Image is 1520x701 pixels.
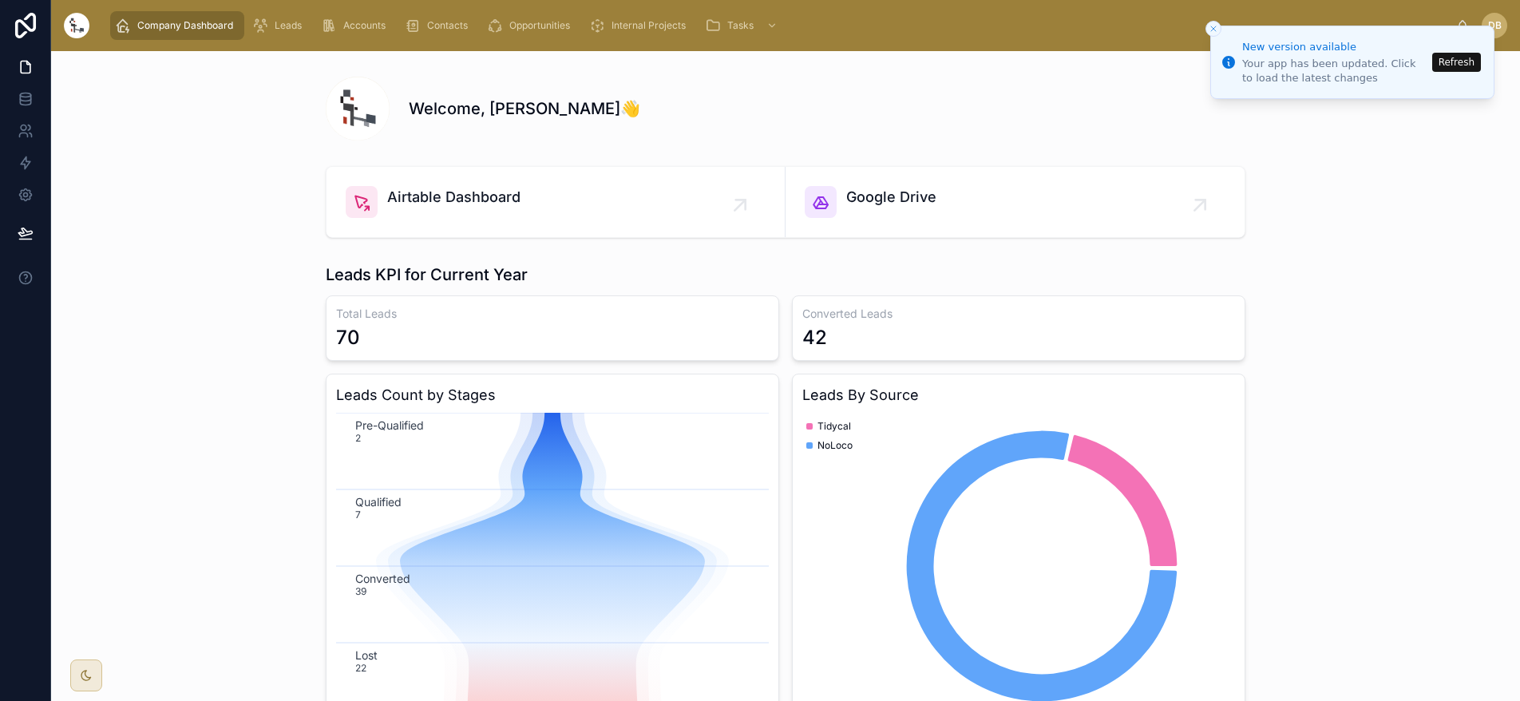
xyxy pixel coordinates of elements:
[786,167,1245,237] a: Google Drive
[817,439,853,452] span: NoLoco
[355,418,424,432] text: Pre-Qualified
[336,384,769,406] h3: Leads Count by Stages
[355,585,366,597] text: 39
[509,19,570,32] span: Opportunities
[137,19,233,32] span: Company Dashboard
[1205,21,1221,37] button: Close toast
[110,11,244,40] a: Company Dashboard
[1242,57,1427,85] div: Your app has been updated. Click to load the latest changes
[64,13,89,38] img: App logo
[727,19,754,32] span: Tasks
[336,325,360,350] div: 70
[355,572,410,585] text: Converted
[1488,19,1502,32] span: DB
[584,11,697,40] a: Internal Projects
[400,11,479,40] a: Contacts
[427,19,468,32] span: Contacts
[817,420,851,433] span: Tidycal
[387,186,521,208] span: Airtable Dashboard
[343,19,386,32] span: Accounts
[275,19,302,32] span: Leads
[1432,53,1481,72] button: Refresh
[482,11,581,40] a: Opportunities
[355,432,361,444] text: 2
[802,306,1235,322] h3: Converted Leads
[327,167,786,237] a: Airtable Dashboard
[336,306,769,322] h3: Total Leads
[1242,39,1427,55] div: New version available
[355,648,378,662] text: Lost
[802,384,1235,406] h3: Leads By Source
[247,11,313,40] a: Leads
[326,263,528,286] h1: Leads KPI for Current Year
[700,11,786,40] a: Tasks
[612,19,686,32] span: Internal Projects
[409,97,640,120] h1: Welcome, [PERSON_NAME]👋
[846,186,936,208] span: Google Drive
[802,325,827,350] div: 42
[355,509,361,521] text: 7
[355,662,366,674] text: 22
[102,8,1456,43] div: scrollable content
[355,495,402,509] text: Qualified
[316,11,397,40] a: Accounts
